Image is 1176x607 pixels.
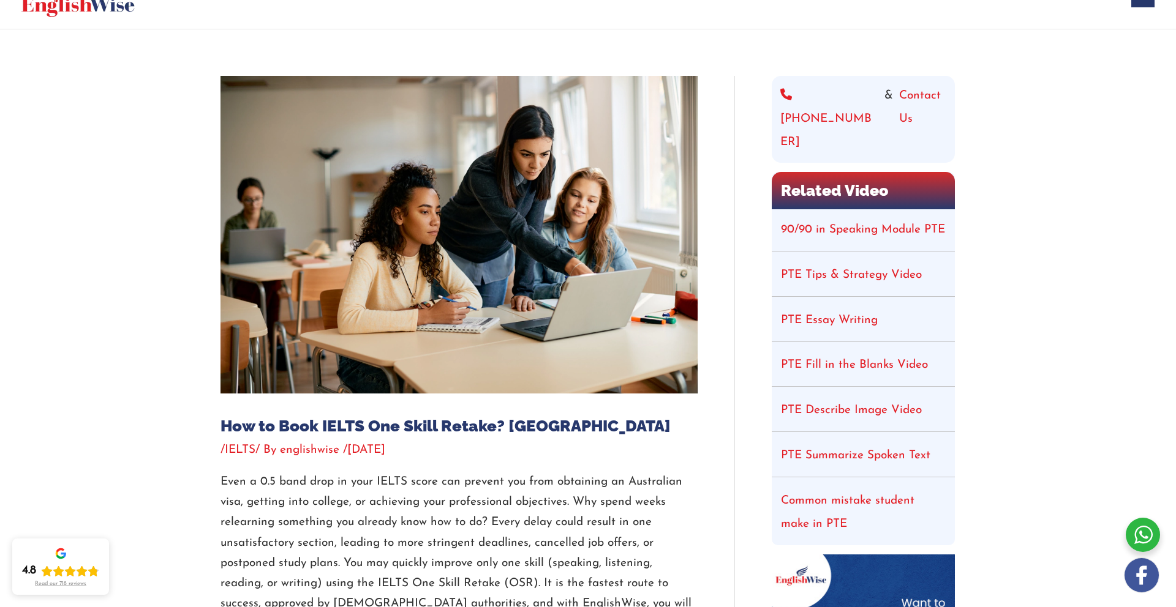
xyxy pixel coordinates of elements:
a: 90/90 in Speaking Module PTE [781,224,945,236]
h1: How to Book IELTS One Skill Retake? [GEOGRAPHIC_DATA] [221,417,698,436]
div: Rating: 4.8 out of 5 [22,564,99,578]
a: PTE Describe Image Video [781,404,922,416]
a: Common mistake student make in PTE [781,495,914,530]
a: [PHONE_NUMBER] [780,84,878,154]
a: PTE Tips & Strategy Video [781,269,922,281]
img: white-facebook.png [1125,558,1159,592]
div: / / By / [221,442,698,459]
div: & [780,84,946,154]
a: IELTS [225,444,255,456]
h2: Related Video [772,172,955,209]
div: Read our 718 reviews [35,581,86,587]
a: PTE Summarize Spoken Text [781,450,930,461]
a: PTE Fill in the Blanks Video [781,359,928,371]
span: englishwise [280,444,339,456]
a: PTE Essay Writing [781,315,878,326]
a: englishwise [280,444,343,456]
div: 4.8 [22,564,36,578]
span: [DATE] [347,444,385,456]
a: Contact Us [899,84,946,154]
